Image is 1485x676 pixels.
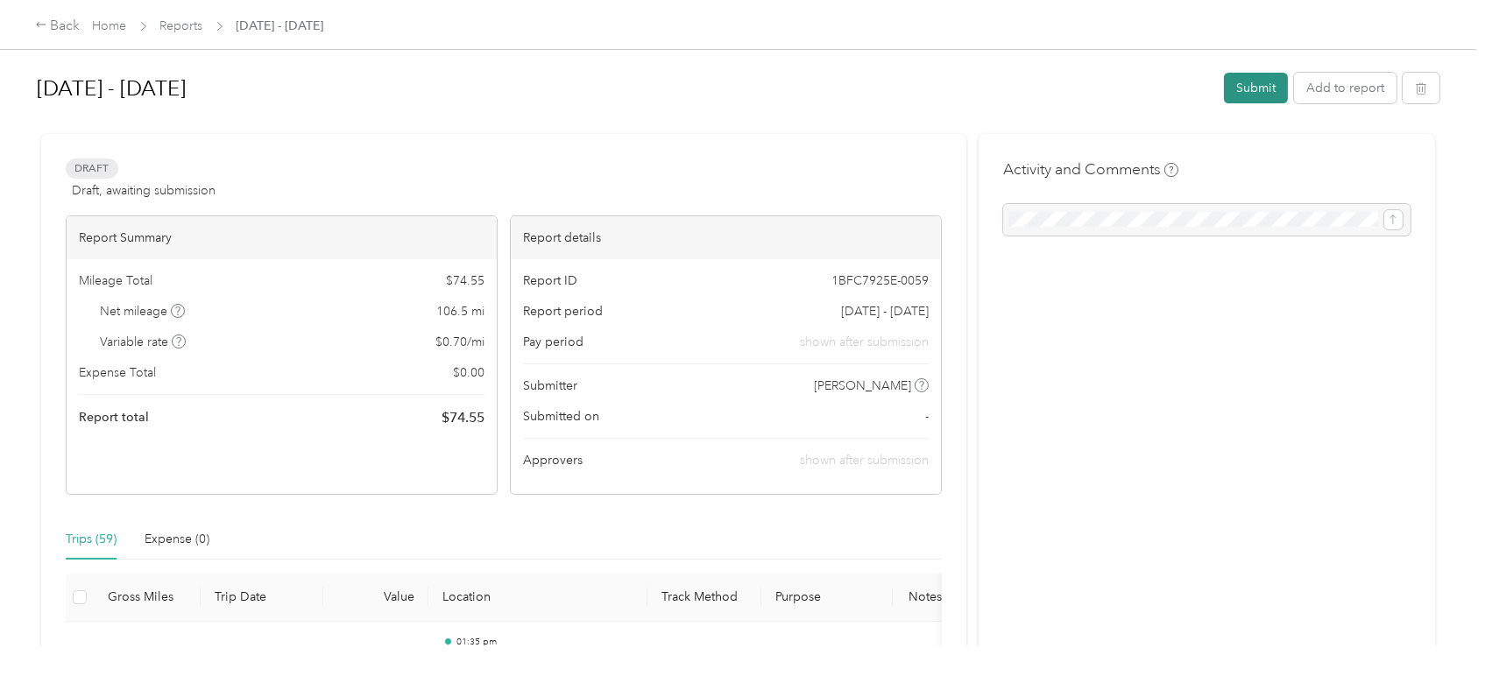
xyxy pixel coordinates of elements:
[831,271,929,290] span: 1BFC7925E-0059
[841,302,929,320] span: [DATE] - [DATE]
[523,451,583,469] span: Approvers
[237,17,324,35] span: [DATE] - [DATE]
[101,302,186,320] span: Net mileage
[523,271,577,290] span: Report ID
[446,271,484,290] span: $ 74.55
[442,407,484,428] span: $ 74.55
[1294,73,1397,103] button: Add to report
[1387,578,1485,676] iframe: Everlance-gr Chat Button Frame
[67,216,497,259] div: Report Summary
[815,377,912,395] span: [PERSON_NAME]
[79,271,152,290] span: Mileage Total
[66,530,117,549] div: Trips (59)
[436,302,484,320] span: 106.5 mi
[145,530,209,549] div: Expense (0)
[453,363,484,382] span: $ 0.00
[1003,158,1178,180] h4: Activity and Comments
[523,377,577,395] span: Submitter
[35,16,81,37] div: Back
[523,407,599,426] span: Submitted on
[800,453,929,468] span: shown after submission
[79,363,156,382] span: Expense Total
[66,158,118,179] span: Draft
[201,574,323,622] th: Trip Date
[523,333,583,351] span: Pay period
[160,18,203,33] a: Reports
[761,574,893,622] th: Purpose
[523,302,603,320] span: Report period
[456,636,633,648] p: 01:35 pm
[428,574,647,622] th: Location
[800,333,929,351] span: shown after submission
[79,408,149,426] span: Report total
[94,574,201,622] th: Gross Miles
[37,67,1212,109] h1: July - Aug 2025
[323,574,428,622] th: Value
[1224,73,1288,103] button: Submit
[101,333,187,351] span: Variable rate
[93,18,127,33] a: Home
[435,333,484,351] span: $ 0.70 / mi
[925,407,929,426] span: -
[647,574,761,622] th: Track Method
[72,181,216,200] span: Draft, awaiting submission
[893,574,958,622] th: Notes
[511,216,941,259] div: Report details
